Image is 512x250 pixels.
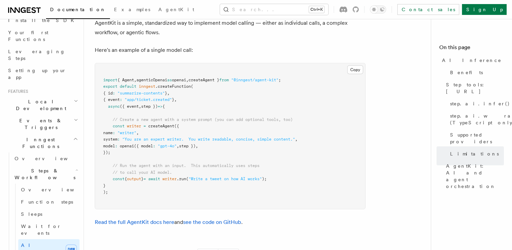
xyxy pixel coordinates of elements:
span: await [148,176,160,181]
span: ({ event [120,104,139,109]
span: as [167,78,172,82]
span: Sleeps [21,211,42,217]
span: writer [162,176,177,181]
a: Supported providers [447,129,504,148]
span: AgentKit: AI and agent orchestration [446,163,504,190]
span: "gpt-4o" [158,144,177,148]
span: "Write a tweet on how AI works" [188,176,262,181]
span: inngest [139,84,155,89]
p: and . [95,217,365,227]
a: Overview [12,152,80,165]
span: : [113,130,115,135]
a: Contact sales [397,4,459,15]
span: "You are an expert writer. You write readable, concise, simple content." [122,137,295,142]
span: name [103,130,113,135]
span: { [162,104,165,109]
span: Overview [21,187,91,192]
span: , [139,104,141,109]
span: async [108,104,120,109]
span: : [153,144,155,148]
span: }); [103,150,110,155]
p: Here's an example of a single model call: [95,45,365,55]
a: Your first Functions [5,26,80,45]
span: .run [177,176,186,181]
span: , [167,91,170,96]
span: Install the SDK [8,18,78,23]
span: // Run the agent with an input. This automatically uses steps [113,163,260,168]
a: Wait for events [18,220,80,239]
span: ); [103,190,108,194]
span: step }) [141,104,158,109]
span: = [143,124,146,128]
a: AI Inference [439,54,504,66]
span: step.ai.infer() [450,100,510,107]
span: openai [172,78,186,82]
span: Leveraging Steps [8,49,65,61]
span: } [165,91,167,96]
span: "writer" [117,130,136,135]
span: ; [279,78,281,82]
span: : [117,137,120,142]
a: Function steps [18,196,80,208]
button: Toggle dark mode [370,5,386,14]
span: default [120,84,136,89]
span: } [141,176,143,181]
span: Features [5,89,28,94]
a: AgentKit [154,2,198,18]
span: model [103,144,115,148]
span: ( [186,176,188,181]
span: AgentKit [158,7,194,12]
span: ({ model [134,144,153,148]
span: => [158,104,162,109]
span: export [103,84,117,89]
span: { id [103,91,113,96]
span: Limitations [450,150,499,157]
span: Examples [114,7,150,12]
h4: On this page [439,43,504,54]
span: Overview [15,156,84,161]
button: Copy [347,65,363,74]
kbd: Ctrl+K [309,6,324,13]
span: // to call your AI model. [113,170,172,175]
span: { Agent [117,78,134,82]
span: : [115,144,117,148]
span: "summarize-contents" [117,91,165,96]
span: writer [127,124,141,128]
button: Events & Triggers [5,114,80,133]
span: "app/ticket.created" [125,97,172,102]
a: Sleeps [18,208,80,220]
a: Overview [18,184,80,196]
a: Benefits [447,66,504,79]
span: } [172,97,174,102]
span: Inngest Functions [5,136,73,150]
a: see the code on GitHub [183,219,241,225]
button: Inngest Functions [5,133,80,152]
span: ({ [174,124,179,128]
span: { event [103,97,120,102]
span: const [113,176,125,181]
span: , [186,78,188,82]
span: Wait for events [21,224,61,236]
span: Events & Triggers [5,117,74,131]
button: Local Development [5,96,80,114]
span: .createFunction [155,84,191,89]
a: Setting up your app [5,64,80,83]
span: Your first Functions [8,30,48,42]
a: Documentation [46,2,110,19]
span: , [177,144,179,148]
span: step }) [179,144,196,148]
span: ( [191,84,193,89]
a: Examples [110,2,154,18]
span: Step tools: [URL] [446,81,504,95]
span: , [196,144,198,148]
a: Limitations [447,148,504,160]
span: , [174,97,177,102]
span: Documentation [50,7,106,12]
span: const [113,124,125,128]
span: openai [120,144,134,148]
span: createAgent } [188,78,219,82]
span: , [295,137,297,142]
span: system [103,137,117,142]
span: Setting up your app [8,68,66,80]
span: Steps & Workflows [12,167,75,181]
